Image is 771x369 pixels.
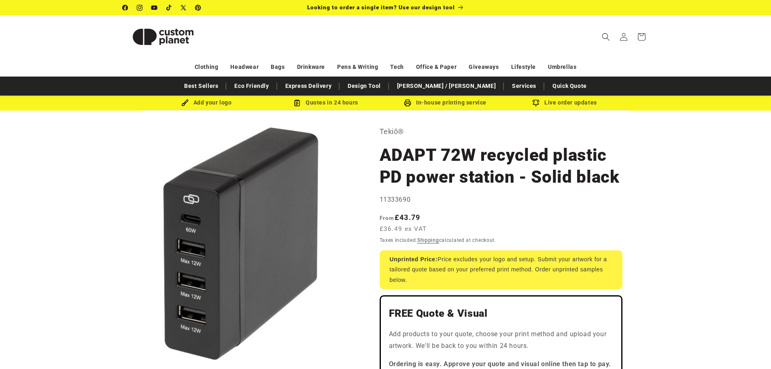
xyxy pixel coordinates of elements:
strong: Unprinted Price: [390,256,438,262]
a: [PERSON_NAME] / [PERSON_NAME] [393,79,500,93]
a: Headwear [230,60,259,74]
p: Tekiō® [380,125,622,138]
img: Order updates [532,99,539,107]
div: In-house printing service [386,98,505,108]
div: Taxes included. calculated at checkout. [380,236,622,244]
a: Bags [271,60,285,74]
a: Shipping [417,237,439,243]
div: Price excludes your logo and setup. Submit your artwork for a tailored quote based on your prefer... [380,250,622,289]
img: Custom Planet [123,19,204,55]
media-gallery: Gallery Viewer [123,125,359,362]
div: Quotes in 24 hours [266,98,386,108]
img: In-house printing [404,99,411,107]
p: Add products to your quote, choose your print method and upload your artwork. We'll be back to yo... [389,328,613,352]
a: Lifestyle [511,60,536,74]
img: Brush Icon [181,99,189,107]
a: Express Delivery [281,79,336,93]
span: 11333690 [380,196,411,203]
a: Services [508,79,540,93]
a: Quick Quote [548,79,591,93]
span: From [380,215,395,221]
a: Custom Planet [119,15,206,58]
strong: £43.79 [380,213,421,222]
a: Eco Friendly [230,79,273,93]
a: Office & Paper [416,60,457,74]
a: Drinkware [297,60,325,74]
a: Design Tool [344,79,385,93]
div: Live order updates [505,98,624,108]
span: £36.49 ex VAT [380,224,427,234]
a: Giveaways [469,60,499,74]
a: Umbrellas [548,60,576,74]
summary: Search [597,28,615,46]
div: Add your logo [147,98,266,108]
a: Pens & Writing [337,60,378,74]
a: Clothing [195,60,219,74]
span: Looking to order a single item? Use our design tool [307,4,455,11]
h2: FREE Quote & Visual [389,307,613,320]
a: Tech [390,60,404,74]
img: Order Updates Icon [293,99,301,107]
a: Best Sellers [180,79,222,93]
h1: ADAPT 72W recycled plastic PD power station - Solid black [380,144,622,188]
